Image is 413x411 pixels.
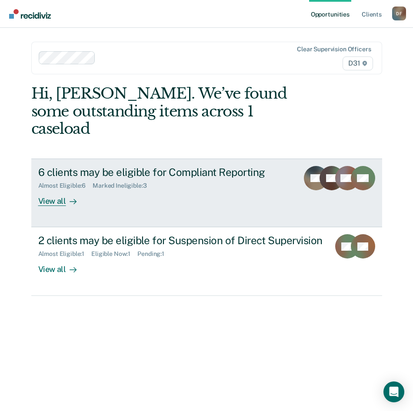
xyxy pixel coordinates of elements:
img: Recidiviz [9,9,51,19]
div: View all [38,258,87,275]
div: Open Intercom Messenger [383,381,404,402]
a: 2 clients may be eligible for Suspension of Direct SupervisionAlmost Eligible:1Eligible Now:1Pend... [31,227,382,295]
div: Marked Ineligible : 3 [93,182,153,189]
div: 2 clients may be eligible for Suspension of Direct Supervision [38,234,323,247]
div: Eligible Now : 1 [91,250,137,258]
div: Clear supervision officers [297,46,371,53]
div: Almost Eligible : 6 [38,182,93,189]
button: Profile dropdown button [392,7,406,20]
div: 6 clients may be eligible for Compliant Reporting [38,166,292,179]
span: D31 [343,56,373,70]
div: Hi, [PERSON_NAME]. We’ve found some outstanding items across 1 caseload [31,85,312,138]
div: View all [38,189,87,206]
a: 6 clients may be eligible for Compliant ReportingAlmost Eligible:6Marked Ineligible:3View all [31,159,382,227]
div: Pending : 1 [137,250,171,258]
div: Almost Eligible : 1 [38,250,92,258]
div: D F [392,7,406,20]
